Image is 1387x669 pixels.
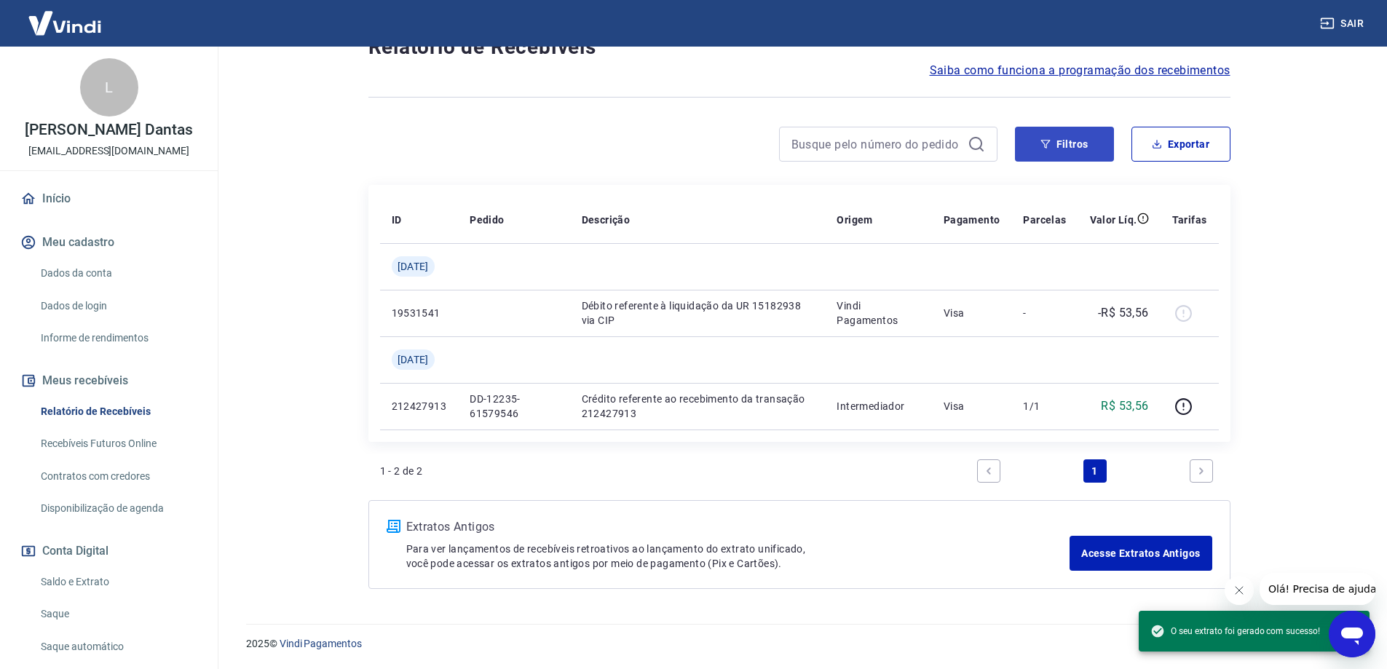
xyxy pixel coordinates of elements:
[1083,459,1107,483] a: Page 1 is your current page
[35,323,200,353] a: Informe de rendimentos
[971,454,1219,488] ul: Pagination
[1015,127,1114,162] button: Filtros
[1131,127,1230,162] button: Exportar
[1023,213,1066,227] p: Parcelas
[35,599,200,629] a: Saque
[392,399,447,413] p: 212427913
[280,638,362,649] a: Vindi Pagamentos
[1260,573,1375,605] iframe: Mensagem da empresa
[392,213,402,227] p: ID
[35,429,200,459] a: Recebíveis Futuros Online
[944,213,1000,227] p: Pagamento
[35,462,200,491] a: Contratos com credores
[1317,10,1370,37] button: Sair
[470,213,504,227] p: Pedido
[582,213,631,227] p: Descrição
[406,518,1070,536] p: Extratos Antigos
[17,1,112,45] img: Vindi
[368,33,1230,62] h4: Relatório de Recebíveis
[387,520,400,533] img: ícone
[791,133,962,155] input: Busque pelo número do pedido
[246,636,1352,652] p: 2025 ©
[1190,459,1213,483] a: Next page
[17,535,200,567] button: Conta Digital
[25,122,193,138] p: [PERSON_NAME] Dantas
[406,542,1070,571] p: Para ver lançamentos de recebíveis retroativos ao lançamento do extrato unificado, você pode aces...
[837,399,920,413] p: Intermediador
[9,10,122,22] span: Olá! Precisa de ajuda?
[1172,213,1207,227] p: Tarifas
[1090,213,1137,227] p: Valor Líq.
[17,226,200,258] button: Meu cadastro
[35,494,200,523] a: Disponibilização de agenda
[930,62,1230,79] a: Saiba como funciona a programação dos recebimentos
[380,464,423,478] p: 1 - 2 de 2
[17,365,200,397] button: Meus recebíveis
[28,143,189,159] p: [EMAIL_ADDRESS][DOMAIN_NAME]
[837,298,920,328] p: Vindi Pagamentos
[1329,611,1375,657] iframe: Botão para abrir a janela de mensagens
[582,298,814,328] p: Débito referente à liquidação da UR 15182938 via CIP
[35,567,200,597] a: Saldo e Extrato
[837,213,872,227] p: Origem
[1101,397,1148,415] p: R$ 53,56
[1023,399,1066,413] p: 1/1
[1098,304,1149,322] p: -R$ 53,56
[1225,576,1254,605] iframe: Fechar mensagem
[582,392,814,421] p: Crédito referente ao recebimento da transação 212427913
[80,58,138,116] div: L
[35,397,200,427] a: Relatório de Recebíveis
[35,258,200,288] a: Dados da conta
[944,306,1000,320] p: Visa
[35,632,200,662] a: Saque automático
[1023,306,1066,320] p: -
[398,352,429,367] span: [DATE]
[944,399,1000,413] p: Visa
[35,291,200,321] a: Dados de login
[17,183,200,215] a: Início
[470,392,558,421] p: DD-12235-61579546
[1070,536,1212,571] a: Acesse Extratos Antigos
[1150,624,1320,638] span: O seu extrato foi gerado com sucesso!
[392,306,447,320] p: 19531541
[977,459,1000,483] a: Previous page
[398,259,429,274] span: [DATE]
